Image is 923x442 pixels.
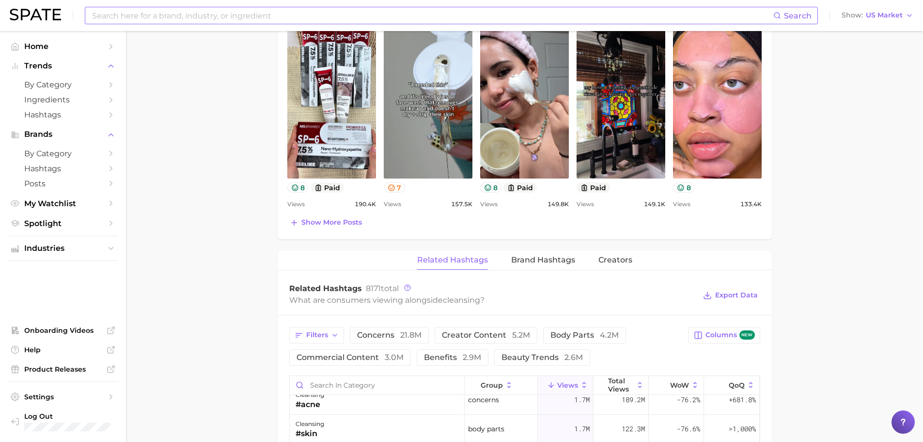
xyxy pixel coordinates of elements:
button: Views [538,376,593,395]
a: by Category [8,146,118,161]
a: by Category [8,77,118,92]
button: QoQ [704,376,759,395]
a: Spotlight [8,216,118,231]
button: 7 [384,182,406,193]
span: Hashtags [24,110,102,119]
span: Brand Hashtags [511,256,575,264]
span: Posts [24,179,102,188]
button: WoW [649,376,704,395]
span: 4.2m [600,330,619,340]
button: cleansing#acneconcerns1.7m189.2m-76.2%+681.8% [290,386,760,415]
button: 8 [673,182,695,193]
span: Total Views [608,377,634,393]
span: 3.0m [385,353,404,362]
span: -76.2% [677,394,700,406]
span: Spotlight [24,219,102,228]
span: 190.4k [355,198,376,210]
a: Onboarding Videos [8,323,118,338]
a: Hashtags [8,161,118,176]
span: Creators [598,256,632,264]
button: 8 [480,182,502,193]
span: US Market [866,13,903,18]
span: 157.5k [451,198,472,210]
a: Help [8,343,118,357]
a: Product Releases [8,362,118,377]
span: Trends [24,62,102,70]
span: Settings [24,393,102,401]
a: Posts [8,176,118,191]
span: 1.7m [574,423,590,435]
span: Views [673,198,690,210]
span: body parts [468,423,504,435]
span: Show more posts [301,218,362,227]
span: concerns [357,331,422,339]
button: ShowUS Market [839,9,916,22]
a: Home [8,39,118,54]
span: Hashtags [24,164,102,173]
button: 8 [287,182,309,193]
div: What are consumers viewing alongside ? [289,294,696,307]
span: new [739,330,755,340]
span: 1.7m [574,394,590,406]
span: 2.6m [564,353,583,362]
button: Show more posts [287,216,364,229]
img: SPATE [10,9,61,20]
span: Views [287,198,305,210]
span: Search [784,11,812,20]
span: Brands [24,130,102,139]
input: Search in category [290,376,464,394]
span: 149.8k [548,198,569,210]
a: Settings [8,390,118,404]
span: WoW [670,381,689,389]
a: My Watchlist [8,196,118,211]
button: Brands [8,127,118,142]
span: benefits [424,354,481,361]
button: paid [503,182,537,193]
a: Hashtags [8,107,118,122]
button: Total Views [594,376,649,395]
span: beauty trends [501,354,583,361]
span: QoQ [729,381,745,389]
a: Ingredients [8,92,118,107]
span: Onboarding Videos [24,326,102,335]
button: Export Data [701,289,760,302]
span: Export Data [715,291,758,299]
span: creator content [442,331,530,339]
a: Log out. Currently logged in with e-mail yemin@goodai-global.com. [8,409,118,434]
span: 149.1k [644,198,665,210]
span: Related Hashtags [289,284,362,293]
span: -76.6% [677,423,700,435]
span: Views [480,198,498,210]
span: 189.2m [622,394,645,406]
span: Views [384,198,401,210]
span: cleansing [443,295,480,305]
span: 5.2m [512,330,530,340]
button: paid [577,182,610,193]
span: Log Out [24,412,116,421]
div: #acne [296,399,324,410]
div: cleansing [296,418,324,430]
span: Show [842,13,863,18]
span: body parts [550,331,619,339]
button: Trends [8,59,118,73]
span: Filters [306,331,328,339]
span: Help [24,345,102,354]
button: paid [311,182,344,193]
span: +681.8% [729,394,756,406]
span: Ingredients [24,95,102,104]
button: Industries [8,241,118,256]
span: total [366,284,399,293]
span: Home [24,42,102,51]
input: Search here for a brand, industry, or ingredient [91,7,773,24]
button: Columnsnew [688,327,760,344]
button: group [465,376,538,395]
span: 2.9m [463,353,481,362]
span: 8171 [366,284,381,293]
span: concerns [468,394,499,406]
span: Columns [705,330,754,340]
span: My Watchlist [24,199,102,208]
span: 21.8m [400,330,422,340]
span: >1,000% [729,424,756,433]
span: by Category [24,80,102,89]
div: #skin [296,428,324,440]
